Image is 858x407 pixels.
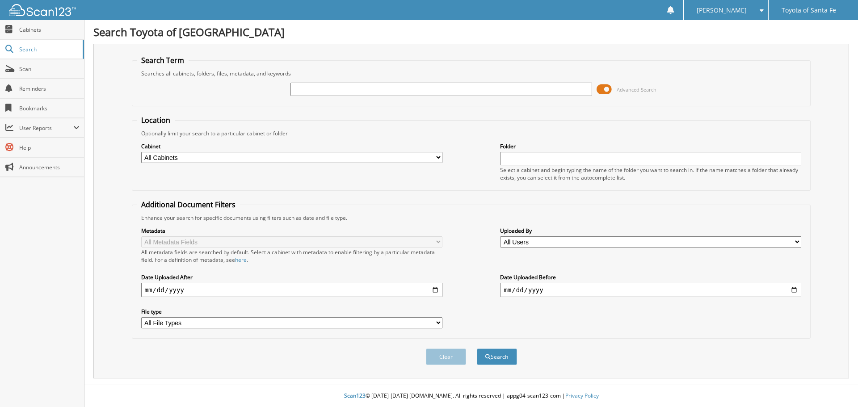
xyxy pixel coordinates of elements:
label: Date Uploaded After [141,273,442,281]
span: Reminders [19,85,80,92]
span: Scan123 [344,392,366,399]
label: Folder [500,143,801,150]
legend: Additional Document Filters [137,200,240,210]
div: Select a cabinet and begin typing the name of the folder you want to search in. If the name match... [500,166,801,181]
legend: Location [137,115,175,125]
span: Toyota of Santa Fe [782,8,836,13]
span: Announcements [19,164,80,171]
label: Cabinet [141,143,442,150]
iframe: Chat Widget [813,364,858,407]
label: Metadata [141,227,442,235]
input: end [500,283,801,297]
span: Help [19,144,80,151]
label: Date Uploaded Before [500,273,801,281]
span: Search [19,46,78,53]
a: here [235,256,247,264]
label: File type [141,308,442,315]
button: Clear [426,348,466,365]
span: [PERSON_NAME] [697,8,747,13]
div: Enhance your search for specific documents using filters such as date and file type. [137,214,806,222]
div: All metadata fields are searched by default. Select a cabinet with metadata to enable filtering b... [141,248,442,264]
label: Uploaded By [500,227,801,235]
div: © [DATE]-[DATE] [DOMAIN_NAME]. All rights reserved | appg04-scan123-com | [84,385,858,407]
input: start [141,283,442,297]
button: Search [477,348,517,365]
span: Cabinets [19,26,80,34]
h1: Search Toyota of [GEOGRAPHIC_DATA] [93,25,849,39]
span: Advanced Search [617,86,656,93]
div: Optionally limit your search to a particular cabinet or folder [137,130,806,137]
span: Scan [19,65,80,73]
img: scan123-logo-white.svg [9,4,76,16]
span: Bookmarks [19,105,80,112]
legend: Search Term [137,55,189,65]
span: User Reports [19,124,73,132]
div: Searches all cabinets, folders, files, metadata, and keywords [137,70,806,77]
a: Privacy Policy [565,392,599,399]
